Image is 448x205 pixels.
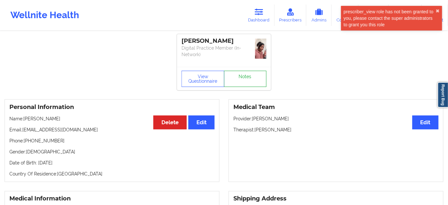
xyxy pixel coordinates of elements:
p: Name: [PERSON_NAME] [9,115,215,122]
h3: Medical Information [9,195,215,202]
p: Date of Birth: [DATE] [9,160,215,166]
a: Report Bug [438,82,448,108]
button: close [436,8,440,14]
a: Notes [224,71,267,87]
button: Delete [153,115,187,129]
button: Edit [412,115,439,129]
p: Country Of Residence: [GEOGRAPHIC_DATA] [9,171,215,177]
a: Admins [306,5,332,26]
h3: Personal Information [9,103,215,111]
button: Edit [188,115,215,129]
div: [PERSON_NAME] [182,37,266,45]
p: Digital Practice Member (In-Network) [182,45,266,58]
h3: Shipping Address [233,195,439,202]
img: 0e86df52-83d7-4073-b9fe-6b998e4b2218_86b310ee-35bc-4e90-b432-c0770c25c41dIMG_6007.jpeg [255,39,266,59]
p: Email: [EMAIL_ADDRESS][DOMAIN_NAME] [9,127,215,133]
p: Therapist: [PERSON_NAME] [233,127,439,133]
p: Provider: [PERSON_NAME] [233,115,439,122]
p: Gender: [DEMOGRAPHIC_DATA] [9,149,215,155]
h3: Medical Team [233,103,439,111]
button: View Questionnaire [182,71,224,87]
a: Coaches [332,5,359,26]
a: Prescribers [275,5,307,26]
p: Phone: [PHONE_NUMBER] [9,138,215,144]
div: prescriber_view role has not been granted to you, please contact the super administrators to gran... [344,8,436,28]
a: Dashboard [243,5,275,26]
